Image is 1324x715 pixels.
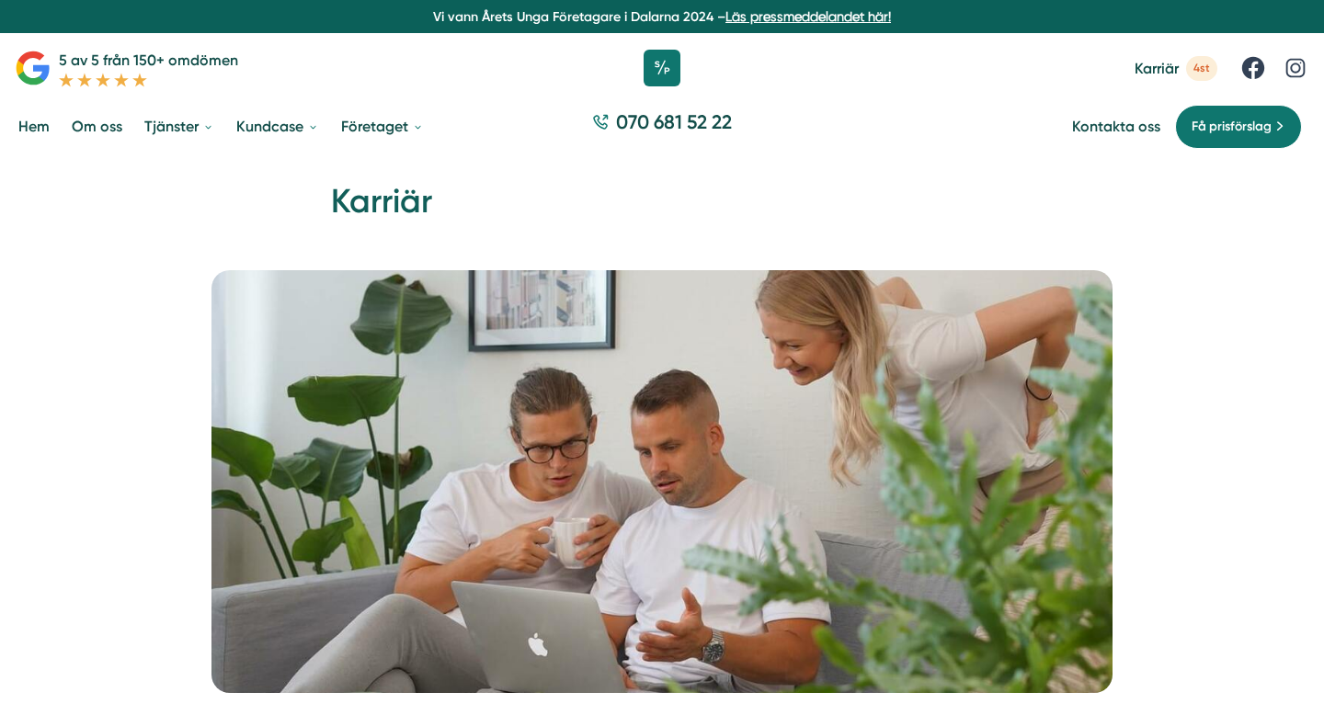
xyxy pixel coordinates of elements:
a: Läs pressmeddelandet här! [725,9,891,24]
a: Kontakta oss [1072,118,1160,135]
a: Få prisförslag [1175,105,1302,149]
span: Få prisförslag [1192,117,1272,137]
a: Kundcase [233,103,323,150]
a: Tjänster [141,103,218,150]
p: Vi vann Årets Unga Företagare i Dalarna 2024 – [7,7,1317,26]
a: Om oss [68,103,126,150]
h1: Karriär [331,179,993,239]
span: 4st [1186,56,1217,81]
span: Karriär [1135,60,1179,77]
a: Karriär 4st [1135,56,1217,81]
img: Karriär [211,270,1113,693]
p: 5 av 5 från 150+ omdömen [59,49,238,72]
a: 070 681 52 22 [585,108,739,144]
a: Företaget [337,103,428,150]
span: 070 681 52 22 [616,108,732,135]
a: Hem [15,103,53,150]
